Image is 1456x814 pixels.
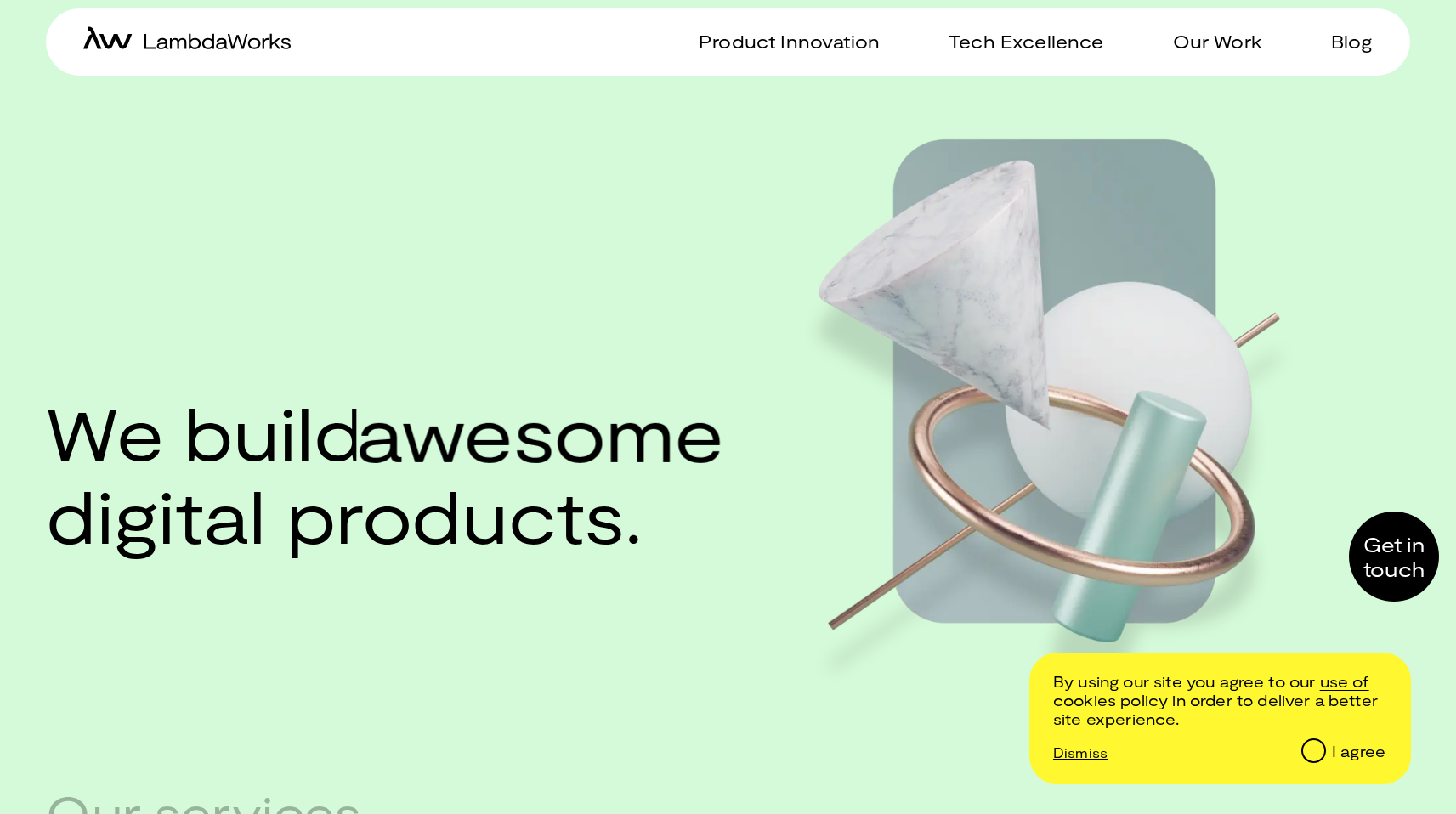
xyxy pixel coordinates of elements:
a: Our Work [1153,29,1262,54]
h1: We build digital products. [46,390,716,556]
a: /cookie-and-privacy-policy [1053,672,1369,709]
div: I agree [1332,743,1385,761]
p: Our Work [1173,29,1262,54]
p: Blog [1331,29,1373,54]
p: By using our site you agree to our in order to deliver a better site experience. [1053,673,1385,728]
p: Dismiss [1053,744,1108,760]
a: Tech Excellence [928,29,1103,54]
a: home-icon [83,26,291,56]
p: Product Innovation [699,29,880,54]
a: Blog [1311,29,1373,54]
span: awesome [356,388,723,475]
p: Tech Excellence [949,29,1103,54]
a: Product Innovation [678,29,880,54]
img: Hero image web [803,110,1319,691]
